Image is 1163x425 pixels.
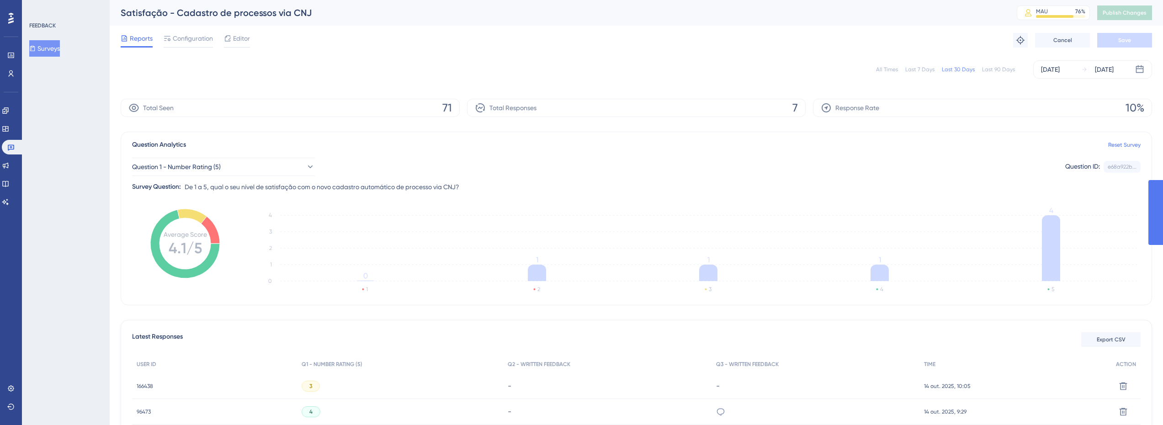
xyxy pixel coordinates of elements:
[137,382,153,390] span: 166438
[1097,33,1152,48] button: Save
[508,361,570,368] span: Q2 - WRITTEN FEEDBACK
[1125,389,1152,416] iframe: UserGuiding AI Assistant Launcher
[876,66,898,73] div: All Times
[132,139,186,150] span: Question Analytics
[1041,64,1060,75] div: [DATE]
[29,22,56,29] div: FEEDBACK
[792,101,798,115] span: 7
[924,382,971,390] span: 14 out. 2025, 10:05
[309,382,312,390] span: 3
[1097,5,1152,20] button: Publish Changes
[1049,206,1053,215] tspan: 4
[1126,101,1144,115] span: 10%
[185,181,459,192] span: De 1 a 5, qual o seu nível de satisfação com o novo cadastro automático de processo via CNJ?
[269,245,272,251] tspan: 2
[1051,286,1054,292] text: 5
[132,181,181,192] div: Survey Question:
[269,228,272,235] tspan: 3
[489,102,536,113] span: Total Responses
[132,161,221,172] span: Question 1 - Number Rating (5)
[1103,9,1147,16] span: Publish Changes
[233,33,250,44] span: Editor
[363,271,368,280] tspan: 0
[137,361,156,368] span: USER ID
[269,212,272,218] tspan: 4
[879,255,881,264] tspan: 1
[1097,336,1126,343] span: Export CSV
[268,278,272,284] tspan: 0
[942,66,975,73] div: Last 30 Days
[508,407,706,416] div: -
[143,102,174,113] span: Total Seen
[536,255,538,264] tspan: 1
[302,361,362,368] span: Q1 - NUMBER RATING (5)
[924,408,967,415] span: 14 out. 2025, 9:29
[1036,8,1048,15] div: MAU
[1081,332,1141,347] button: Export CSV
[132,331,183,348] span: Latest Responses
[716,361,779,368] span: Q3 - WRITTEN FEEDBACK
[880,286,883,292] text: 4
[709,286,712,292] text: 3
[508,382,706,390] div: -
[164,231,207,238] tspan: Average Score
[537,286,540,292] text: 2
[905,66,935,73] div: Last 7 Days
[121,6,994,19] div: Satisfação - Cadastro de processos via CNJ
[442,101,452,115] span: 71
[1116,361,1136,368] span: ACTION
[1108,141,1141,149] a: Reset Survey
[1053,37,1072,44] span: Cancel
[924,361,935,368] span: TIME
[270,261,272,268] tspan: 1
[1065,161,1100,173] div: Question ID:
[1075,8,1085,15] div: 76 %
[130,33,153,44] span: Reports
[173,33,213,44] span: Configuration
[137,408,151,415] span: 96473
[716,382,915,390] div: -
[29,40,60,57] button: Surveys
[366,286,368,292] text: 1
[1095,64,1114,75] div: [DATE]
[1108,163,1136,170] div: e68a922b...
[835,102,879,113] span: Response Rate
[1118,37,1131,44] span: Save
[1035,33,1090,48] button: Cancel
[309,408,313,415] span: 4
[132,158,315,176] button: Question 1 - Number Rating (5)
[982,66,1015,73] div: Last 90 Days
[169,239,202,257] tspan: 4.1/5
[707,255,710,264] tspan: 1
